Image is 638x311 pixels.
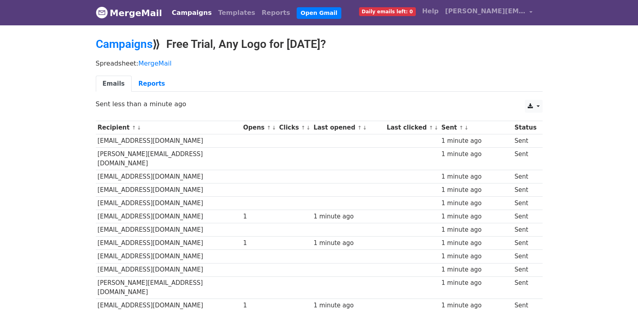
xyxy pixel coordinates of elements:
[441,301,510,310] div: 1 minute ago
[277,121,312,134] th: Clicks
[96,4,162,21] a: MergeMail
[272,125,276,131] a: ↓
[385,121,440,134] th: Last clicked
[96,59,543,68] p: Spreadsheet:
[96,148,242,170] td: [PERSON_NAME][EMAIL_ADDRESS][DOMAIN_NAME]
[419,3,442,19] a: Help
[359,7,416,16] span: Daily emails left: 0
[512,170,538,183] td: Sent
[96,170,242,183] td: [EMAIL_ADDRESS][DOMAIN_NAME]
[441,185,510,195] div: 1 minute ago
[96,134,242,148] td: [EMAIL_ADDRESS][DOMAIN_NAME]
[96,263,242,276] td: [EMAIL_ADDRESS][DOMAIN_NAME]
[441,239,510,248] div: 1 minute ago
[441,136,510,146] div: 1 minute ago
[96,121,242,134] th: Recipient
[96,197,242,210] td: [EMAIL_ADDRESS][DOMAIN_NAME]
[241,121,277,134] th: Opens
[441,199,510,208] div: 1 minute ago
[512,197,538,210] td: Sent
[96,250,242,263] td: [EMAIL_ADDRESS][DOMAIN_NAME]
[215,5,258,21] a: Templates
[441,265,510,274] div: 1 minute ago
[357,125,362,131] a: ↑
[445,6,526,16] span: [PERSON_NAME][EMAIL_ADDRESS][DOMAIN_NAME]
[441,172,510,181] div: 1 minute ago
[96,100,543,108] p: Sent less than a minute ago
[442,3,536,22] a: [PERSON_NAME][EMAIL_ADDRESS][DOMAIN_NAME]
[440,121,513,134] th: Sent
[441,252,510,261] div: 1 minute ago
[297,7,341,19] a: Open Gmail
[441,278,510,288] div: 1 minute ago
[266,125,271,131] a: ↑
[243,212,275,221] div: 1
[258,5,293,21] a: Reports
[96,183,242,196] td: [EMAIL_ADDRESS][DOMAIN_NAME]
[512,223,538,237] td: Sent
[441,212,510,221] div: 1 minute ago
[314,301,383,310] div: 1 minute ago
[512,134,538,148] td: Sent
[96,223,242,237] td: [EMAIL_ADDRESS][DOMAIN_NAME]
[96,6,108,19] img: MergeMail logo
[96,37,543,51] h2: ⟫ Free Trial, Any Logo for [DATE]?
[512,148,538,170] td: Sent
[512,237,538,250] td: Sent
[512,276,538,299] td: Sent
[459,125,464,131] a: ↑
[356,3,419,19] a: Daily emails left: 0
[138,60,171,67] a: MergeMail
[363,125,367,131] a: ↓
[512,250,538,263] td: Sent
[169,5,215,21] a: Campaigns
[314,239,383,248] div: 1 minute ago
[132,125,136,131] a: ↑
[512,210,538,223] td: Sent
[464,125,469,131] a: ↓
[441,150,510,159] div: 1 minute ago
[96,76,132,92] a: Emails
[429,125,433,131] a: ↑
[441,225,510,235] div: 1 minute ago
[137,125,141,131] a: ↓
[132,76,172,92] a: Reports
[243,301,275,310] div: 1
[96,210,242,223] td: [EMAIL_ADDRESS][DOMAIN_NAME]
[512,263,538,276] td: Sent
[314,212,383,221] div: 1 minute ago
[96,37,153,51] a: Campaigns
[512,121,538,134] th: Status
[243,239,275,248] div: 1
[96,276,242,299] td: [PERSON_NAME][EMAIL_ADDRESS][DOMAIN_NAME]
[96,237,242,250] td: [EMAIL_ADDRESS][DOMAIN_NAME]
[312,121,385,134] th: Last opened
[434,125,438,131] a: ↓
[306,125,311,131] a: ↓
[512,183,538,196] td: Sent
[301,125,306,131] a: ↑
